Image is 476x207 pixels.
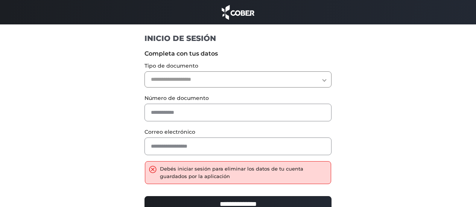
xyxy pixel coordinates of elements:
div: Debés iniciar sesión para eliminar los datos de tu cuenta guardados por la aplicación [160,165,327,180]
label: Correo electrónico [144,128,332,136]
label: Número de documento [144,94,332,102]
label: Tipo de documento [144,62,332,70]
label: Completa con tus datos [144,49,332,58]
img: cober_marca.png [220,4,257,21]
h1: INICIO DE SESIÓN [144,33,332,43]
